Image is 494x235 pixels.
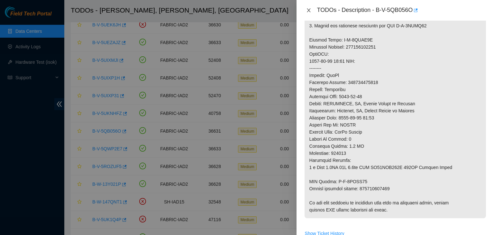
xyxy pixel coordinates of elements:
div: TODOs - Description - B-V-5QB056O [317,5,486,15]
button: Close [304,7,313,14]
span: close [306,8,311,13]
